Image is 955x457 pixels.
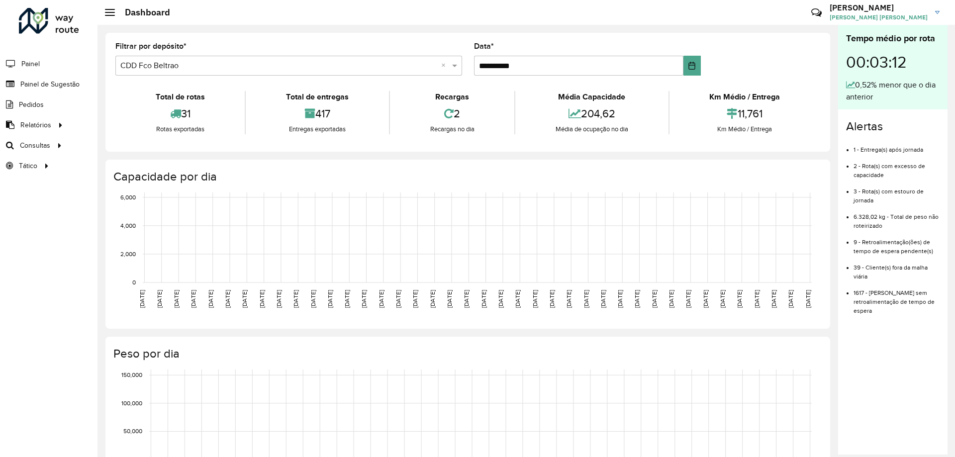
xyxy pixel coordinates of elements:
[583,290,589,308] text: [DATE]
[118,124,242,134] div: Rotas exportadas
[463,290,470,308] text: [DATE]
[113,170,820,184] h4: Capacidade por dia
[854,281,940,315] li: 1617 - [PERSON_NAME] sem retroalimentação de tempo de espera
[115,40,187,52] label: Filtrar por depósito
[617,290,623,308] text: [DATE]
[241,290,248,308] text: [DATE]
[854,256,940,281] li: 39 - Cliente(s) fora da malha viária
[787,290,794,308] text: [DATE]
[672,91,818,103] div: Km Médio / Entrega
[292,290,299,308] text: [DATE]
[685,290,691,308] text: [DATE]
[854,138,940,154] li: 1 - Entrega(s) após jornada
[156,290,163,308] text: [DATE]
[532,290,538,308] text: [DATE]
[173,290,180,308] text: [DATE]
[474,40,494,52] label: Data
[121,371,142,378] text: 150,000
[248,91,386,103] div: Total de entregas
[344,290,350,308] text: [DATE]
[139,290,145,308] text: [DATE]
[120,222,136,229] text: 4,000
[566,290,572,308] text: [DATE]
[846,119,940,134] h4: Alertas
[115,7,170,18] h2: Dashboard
[392,103,512,124] div: 2
[123,428,142,435] text: 50,000
[806,2,827,23] a: Contato Rápido
[854,205,940,230] li: 6.328,02 kg - Total de peso não roteirizado
[446,290,453,308] text: [DATE]
[412,290,418,308] text: [DATE]
[121,400,142,406] text: 100,000
[224,290,231,308] text: [DATE]
[854,154,940,180] li: 2 - Rota(s) com excesso de capacidade
[846,45,940,79] div: 00:03:12
[248,124,386,134] div: Entregas exportadas
[830,3,928,12] h3: [PERSON_NAME]
[392,91,512,103] div: Recargas
[518,91,666,103] div: Média Capacidade
[20,79,80,90] span: Painel de Sugestão
[310,290,316,308] text: [DATE]
[392,124,512,134] div: Recargas no dia
[118,103,242,124] div: 31
[854,230,940,256] li: 9 - Retroalimentação(ões) de tempo de espera pendente(s)
[672,103,818,124] div: 11,761
[600,290,606,308] text: [DATE]
[207,290,214,308] text: [DATE]
[19,161,37,171] span: Tático
[830,13,928,22] span: [PERSON_NAME] [PERSON_NAME]
[120,251,136,257] text: 2,000
[259,290,265,308] text: [DATE]
[20,140,50,151] span: Consultas
[672,124,818,134] div: Km Médio / Entrega
[668,290,674,308] text: [DATE]
[683,56,701,76] button: Choose Date
[702,290,709,308] text: [DATE]
[378,290,384,308] text: [DATE]
[248,103,386,124] div: 417
[361,290,367,308] text: [DATE]
[736,290,743,308] text: [DATE]
[190,290,196,308] text: [DATE]
[480,290,487,308] text: [DATE]
[429,290,436,308] text: [DATE]
[276,290,282,308] text: [DATE]
[19,99,44,110] span: Pedidos
[651,290,658,308] text: [DATE]
[395,290,401,308] text: [DATE]
[854,180,940,205] li: 3 - Rota(s) com estouro de jornada
[846,79,940,103] div: 0,52% menor que o dia anterior
[846,32,940,45] div: Tempo médio por rota
[21,59,40,69] span: Painel
[327,290,333,308] text: [DATE]
[132,279,136,285] text: 0
[441,60,450,72] span: Clear all
[118,91,242,103] div: Total de rotas
[754,290,760,308] text: [DATE]
[514,290,521,308] text: [DATE]
[20,120,51,130] span: Relatórios
[120,194,136,200] text: 6,000
[805,290,811,308] text: [DATE]
[549,290,555,308] text: [DATE]
[634,290,640,308] text: [DATE]
[518,103,666,124] div: 204,62
[719,290,726,308] text: [DATE]
[113,347,820,361] h4: Peso por dia
[770,290,777,308] text: [DATE]
[497,290,504,308] text: [DATE]
[518,124,666,134] div: Média de ocupação no dia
